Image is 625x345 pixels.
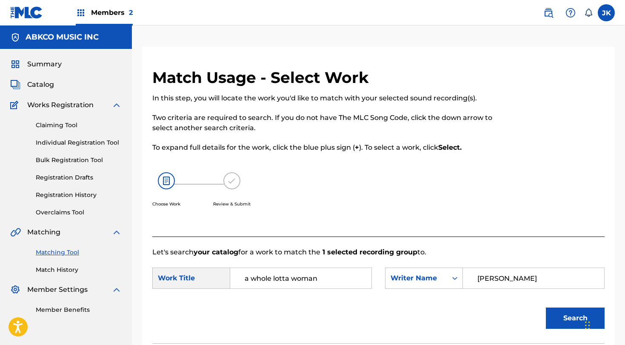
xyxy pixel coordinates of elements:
img: Top Rightsholders [76,8,86,18]
iframe: Resource Center [601,220,625,290]
img: Accounts [10,32,20,43]
a: Match History [36,265,122,274]
p: To expand full details for the work, click the blue plus sign ( ). To select a work, click [152,143,501,153]
div: Help [562,4,579,21]
img: Member Settings [10,285,20,295]
div: Drag [585,313,590,338]
strong: 1 selected recording group [320,248,417,256]
span: Catalog [27,80,54,90]
img: search [543,8,554,18]
p: Choose Work [152,201,180,207]
a: Individual Registration Tool [36,138,122,147]
img: Summary [10,59,20,69]
span: Summary [27,59,62,69]
a: CatalogCatalog [10,80,54,90]
span: 2 [129,9,133,17]
a: Claiming Tool [36,121,122,130]
a: Bulk Registration Tool [36,156,122,165]
a: Member Benefits [36,305,122,314]
img: expand [111,285,122,295]
form: Search Form [152,257,605,343]
img: Matching [10,227,21,237]
img: expand [111,100,122,110]
p: Let's search for a work to match the to. [152,247,605,257]
div: Notifications [584,9,593,17]
img: 26af456c4569493f7445.svg [158,172,175,189]
a: Registration History [36,191,122,200]
strong: Select. [438,143,462,151]
span: Matching [27,227,60,237]
h2: Match Usage - Select Work [152,68,373,87]
h5: ABKCO MUSIC INC [26,32,99,42]
img: 173f8e8b57e69610e344.svg [223,172,240,189]
img: MLC Logo [10,6,43,19]
a: Matching Tool [36,248,122,257]
img: help [565,8,576,18]
button: Search [546,308,605,329]
span: Works Registration [27,100,94,110]
iframe: Chat Widget [582,304,625,345]
span: Member Settings [27,285,88,295]
p: In this step, you will locate the work you'd like to match with your selected sound recording(s). [152,93,501,103]
p: Two criteria are required to search. If you do not have The MLC Song Code, click the down arrow t... [152,113,501,133]
a: Registration Drafts [36,173,122,182]
a: Public Search [540,4,557,21]
img: Works Registration [10,100,21,110]
img: expand [111,227,122,237]
strong: your catalog [194,248,238,256]
div: User Menu [598,4,615,21]
span: Members [91,8,133,17]
a: SummarySummary [10,59,62,69]
a: Overclaims Tool [36,208,122,217]
strong: + [355,143,359,151]
img: Catalog [10,80,20,90]
div: Writer Name [391,273,442,283]
p: Review & Submit [213,201,251,207]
